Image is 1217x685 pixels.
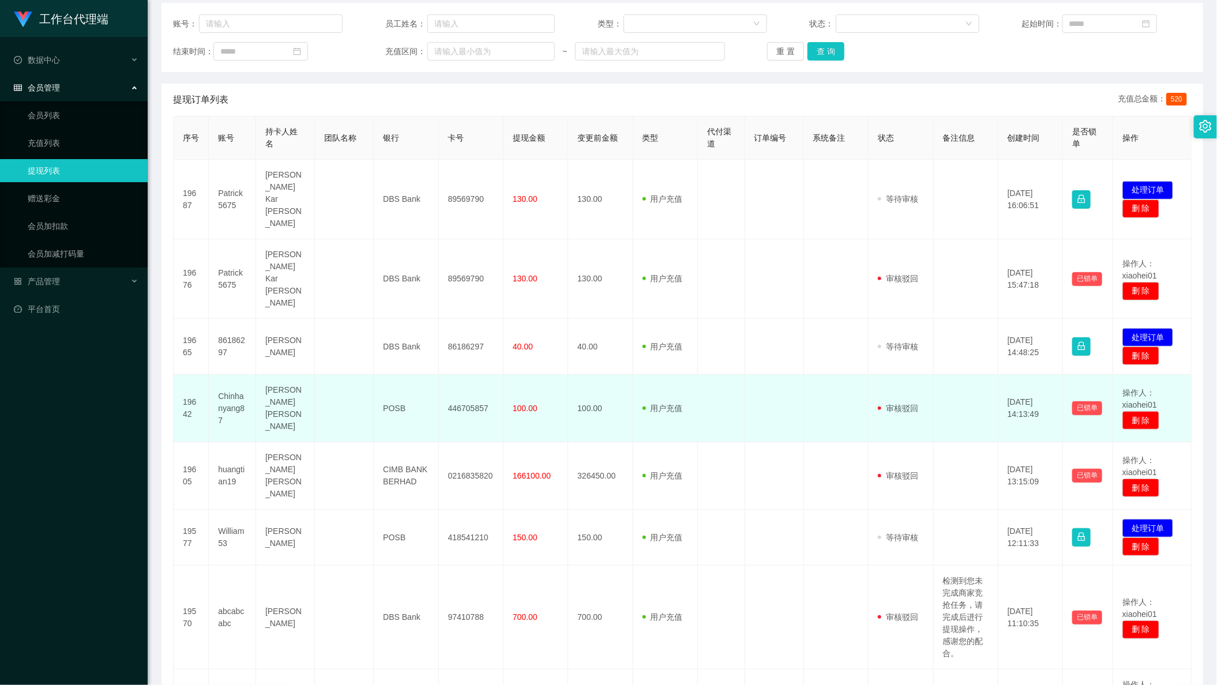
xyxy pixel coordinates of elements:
[878,471,918,480] span: 审核驳回
[998,239,1063,319] td: [DATE] 15:47:18
[374,510,438,566] td: POSB
[28,131,138,155] a: 充值列表
[878,533,918,542] span: 等待审核
[1122,597,1157,619] span: 操作人：xiaohei01
[28,214,138,238] a: 会员加扣款
[209,566,256,669] td: abcabcabc
[256,375,315,442] td: [PERSON_NAME] [PERSON_NAME]
[1072,272,1102,286] button: 已锁单
[643,612,683,622] span: 用户充值
[439,375,504,442] td: 446705857
[174,510,209,566] td: 19577
[174,566,209,669] td: 19570
[293,47,301,55] i: 图标: calendar
[14,56,22,64] i: 图标: check-circle-o
[753,20,760,28] i: 图标: down
[374,319,438,375] td: DBS Bank
[174,160,209,239] td: 19687
[1166,93,1187,106] span: 520
[878,133,894,142] span: 状态
[173,18,199,30] span: 账号：
[810,18,836,30] span: 状态：
[643,194,683,204] span: 用户充值
[383,133,399,142] span: 银行
[28,242,138,265] a: 会员加减打码量
[209,160,256,239] td: Patrick5675
[513,404,538,413] span: 100.00
[513,342,533,351] span: 40.00
[754,133,787,142] span: 订单编号
[568,239,633,319] td: 130.00
[598,18,624,30] span: 类型：
[998,510,1063,566] td: [DATE] 12:11:33
[174,442,209,510] td: 19605
[813,133,846,142] span: 系统备注
[577,133,618,142] span: 变更前金额
[14,277,22,285] i: 图标: appstore-o
[374,566,438,669] td: DBS Bank
[643,404,683,413] span: 用户充值
[439,566,504,669] td: 97410788
[1122,181,1173,200] button: 处理订单
[1072,528,1091,547] button: 图标: lock
[807,42,844,61] button: 查 询
[513,533,538,542] span: 150.00
[28,159,138,182] a: 提现列表
[513,133,545,142] span: 提现金额
[998,375,1063,442] td: [DATE] 14:13:49
[1072,469,1102,483] button: 已锁单
[256,239,315,319] td: [PERSON_NAME] Kar [PERSON_NAME]
[555,46,575,58] span: ~
[643,533,683,542] span: 用户充值
[1122,479,1159,497] button: 删 除
[14,84,22,92] i: 图标: table
[568,375,633,442] td: 100.00
[998,319,1063,375] td: [DATE] 14:48:25
[256,160,315,239] td: [PERSON_NAME] Kar [PERSON_NAME]
[1122,388,1157,409] span: 操作人：xiaohei01
[209,319,256,375] td: 86186297
[14,277,60,286] span: 产品管理
[513,612,538,622] span: 700.00
[878,194,918,204] span: 等待审核
[374,442,438,510] td: CIMB BANK BERHAD
[643,133,659,142] span: 类型
[1122,411,1159,430] button: 删 除
[1072,190,1091,209] button: 图标: lock
[14,83,60,92] span: 会员管理
[385,46,427,58] span: 充值区间：
[568,160,633,239] td: 130.00
[427,14,555,33] input: 请输入
[1122,133,1139,142] span: 操作
[998,442,1063,510] td: [DATE] 13:15:09
[28,187,138,210] a: 赠送彩金
[427,42,555,61] input: 请输入最小值为
[643,342,683,351] span: 用户充值
[209,375,256,442] td: Chinhanyang87
[174,239,209,319] td: 19676
[256,510,315,566] td: [PERSON_NAME]
[878,274,918,283] span: 审核驳回
[256,442,315,510] td: [PERSON_NAME] [PERSON_NAME]
[1122,328,1173,347] button: 处理订单
[1122,519,1173,537] button: 处理订单
[998,160,1063,239] td: [DATE] 16:06:51
[199,14,343,33] input: 请输入
[934,566,998,669] td: 检测到您未完成商家竞抢任务，请完成后进行提现操作，感谢您的配合。
[439,160,504,239] td: 89569790
[324,133,356,142] span: 团队名称
[767,42,804,61] button: 重 置
[173,93,228,107] span: 提现订单列表
[1122,620,1159,639] button: 删 除
[1022,18,1062,30] span: 起始时间：
[1008,133,1040,142] span: 创建时间
[14,55,60,65] span: 数据中心
[878,404,918,413] span: 审核驳回
[568,319,633,375] td: 40.00
[218,133,234,142] span: 账号
[1142,20,1150,28] i: 图标: calendar
[439,510,504,566] td: 418541210
[374,160,438,239] td: DBS Bank
[1118,93,1192,107] div: 充值总金额：
[1122,200,1159,218] button: 删 除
